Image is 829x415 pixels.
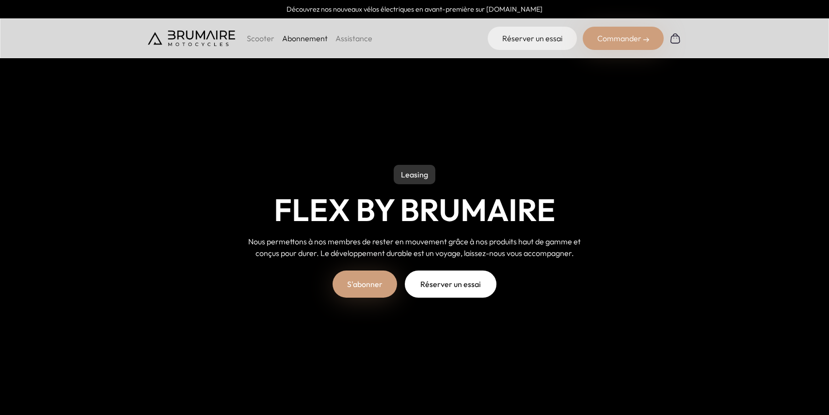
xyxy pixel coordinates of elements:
[248,237,581,258] span: Nous permettons à nos membres de rester en mouvement grâce à nos produits haut de gamme et conçus...
[333,271,397,298] a: S'abonner
[781,369,819,405] iframe: Gorgias live chat messenger
[247,32,274,44] p: Scooter
[335,33,372,43] a: Assistance
[282,33,328,43] a: Abonnement
[488,27,577,50] a: Réserver un essai
[643,37,649,43] img: right-arrow-2.png
[583,27,664,50] div: Commander
[394,165,435,184] p: Leasing
[274,192,556,228] h1: Flex by Brumaire
[670,32,681,44] img: Panier
[405,271,496,298] a: Réserver un essai
[148,31,235,46] img: Brumaire Motocycles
